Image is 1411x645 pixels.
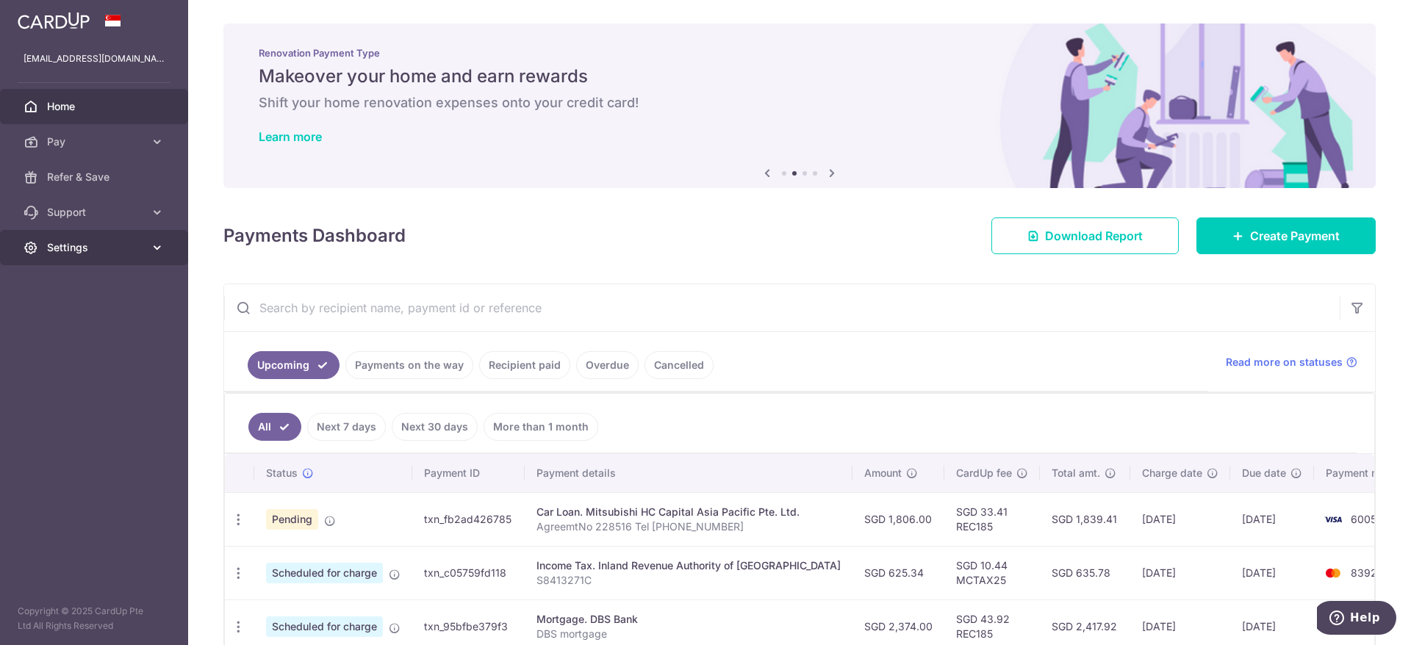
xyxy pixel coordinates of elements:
[224,284,1340,331] input: Search by recipient name, payment id or reference
[18,12,90,29] img: CardUp
[1130,492,1230,546] td: [DATE]
[1196,217,1376,254] a: Create Payment
[412,454,525,492] th: Payment ID
[1052,466,1100,480] span: Total amt.
[1318,511,1348,528] img: Bank Card
[645,351,714,379] a: Cancelled
[1142,466,1202,480] span: Charge date
[525,454,852,492] th: Payment details
[1317,601,1396,638] iframe: Opens a widget where you can find more information
[536,627,841,641] p: DBS mortgage
[47,240,144,255] span: Settings
[307,413,386,441] a: Next 7 days
[266,563,383,583] span: Scheduled for charge
[944,492,1040,546] td: SGD 33.41 REC185
[536,612,841,627] div: Mortgage. DBS Bank
[412,492,525,546] td: txn_fb2ad426785
[24,51,165,66] p: [EMAIL_ADDRESS][DOMAIN_NAME]
[345,351,473,379] a: Payments on the way
[47,99,144,114] span: Home
[259,129,322,144] a: Learn more
[944,546,1040,599] td: SGD 10.44 MCTAX25
[47,134,144,149] span: Pay
[479,351,570,379] a: Recipient paid
[248,413,301,441] a: All
[536,519,841,534] p: AgreemtNo 228516 Tel [PHONE_NUMBER]
[266,509,318,530] span: Pending
[956,466,1012,480] span: CardUp fee
[1040,492,1130,546] td: SGD 1,839.41
[1242,466,1286,480] span: Due date
[576,351,639,379] a: Overdue
[852,546,944,599] td: SGD 625.34
[1226,355,1343,370] span: Read more on statuses
[1130,546,1230,599] td: [DATE]
[1351,566,1377,579] span: 8392
[852,492,944,546] td: SGD 1,806.00
[1226,355,1357,370] a: Read more on statuses
[223,24,1376,188] img: Renovation banner
[1230,546,1314,599] td: [DATE]
[259,65,1340,88] h5: Makeover your home and earn rewards
[259,94,1340,112] h6: Shift your home renovation expenses onto your credit card!
[484,413,598,441] a: More than 1 month
[864,466,902,480] span: Amount
[1250,227,1340,245] span: Create Payment
[1318,564,1348,582] img: Bank Card
[223,223,406,249] h4: Payments Dashboard
[536,573,841,588] p: S8413271C
[47,205,144,220] span: Support
[266,466,298,480] span: Status
[1230,492,1314,546] td: [DATE]
[412,546,525,599] td: txn_c05759fd118
[47,170,144,184] span: Refer & Save
[1045,227,1143,245] span: Download Report
[259,47,1340,59] p: Renovation Payment Type
[248,351,340,379] a: Upcoming
[1351,513,1376,525] span: 6005
[536,505,841,519] div: Car Loan. Mitsubishi HC Capital Asia Pacific Pte. Ltd.
[392,413,478,441] a: Next 30 days
[536,558,841,573] div: Income Tax. Inland Revenue Authority of [GEOGRAPHIC_DATA]
[991,217,1179,254] a: Download Report
[1040,546,1130,599] td: SGD 635.78
[266,616,383,637] span: Scheduled for charge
